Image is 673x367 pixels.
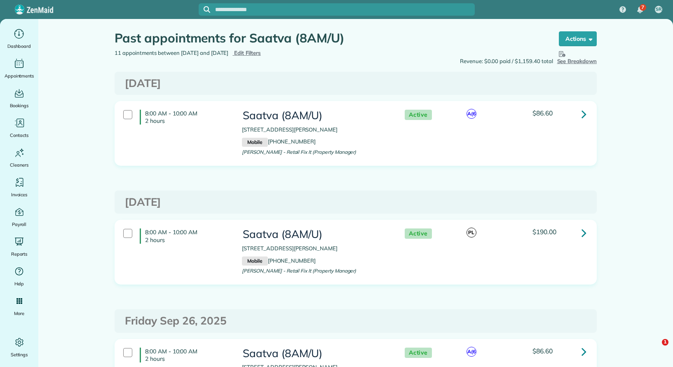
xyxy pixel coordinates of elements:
h4: 8:00 AM - 10:00 AM [140,110,230,125]
button: Focus search [199,6,210,13]
h3: [DATE] [125,78,586,89]
span: A(6 [467,347,476,357]
iframe: Intercom live chat [645,339,665,359]
span: PL [467,228,476,238]
span: Appointments [5,72,34,80]
span: A(6 [467,109,476,119]
a: Payroll [3,205,35,228]
h3: Saatva (8AM/U) [242,110,388,122]
span: Edit Filters [234,49,261,56]
small: Mobile [242,256,267,266]
button: See Breakdown [557,49,597,66]
a: Bookings [3,87,35,110]
a: Cleaners [3,146,35,169]
p: 2 hours [145,236,230,244]
span: Dashboard [7,42,31,50]
span: 1 [662,339,668,346]
span: $86.60 [532,347,553,355]
span: Settings [11,351,28,359]
h3: Saatva (8AM/U) [242,228,388,240]
small: Mobile [242,138,267,147]
a: Mobile[PHONE_NUMBER] [242,138,316,145]
div: 7 unread notifications [631,1,649,19]
h3: Friday Sep 26, 2025 [125,315,586,327]
span: Invoices [11,191,28,199]
span: Cleaners [10,161,28,169]
div: 11 appointments between [DATE] and [DATE] [108,49,356,57]
p: [STREET_ADDRESS][PERSON_NAME] [242,245,388,253]
a: Contacts [3,116,35,139]
span: Active [405,348,432,358]
span: Active [405,110,432,120]
p: 2 hours [145,355,230,362]
h4: 8:00 AM - 10:00 AM [140,228,230,243]
span: $190.00 [532,228,556,236]
h4: 8:00 AM - 10:00 AM [140,348,230,362]
button: Actions [559,31,597,46]
span: Bookings [10,101,29,110]
a: Settings [3,336,35,359]
span: Help [14,280,24,288]
span: Revenue: $0.00 paid / $1,159.40 total [460,57,553,66]
a: Help [3,265,35,288]
p: 2 hours [145,117,230,125]
a: Dashboard [3,27,35,50]
h3: Saatva (8AM/U) [242,348,388,360]
a: Edit Filters [232,49,261,56]
a: Mobile[PHONE_NUMBER] [242,257,316,264]
span: SR [656,6,661,13]
span: See Breakdown [557,49,597,64]
span: [PERSON_NAME] - Retail Fix It (Property Manager) [242,268,356,274]
span: Active [405,228,432,239]
a: Reports [3,235,35,258]
h1: Past appointments for Saatva (8AM/U) [115,31,543,45]
span: More [14,309,24,318]
span: [PERSON_NAME] - Retail Fix It (Property Manager) [242,149,356,155]
span: Reports [11,250,28,258]
span: Payroll [12,220,27,228]
span: $86.60 [532,109,553,117]
span: 7 [641,4,644,11]
svg: Focus search [204,6,210,13]
a: Appointments [3,57,35,80]
h3: [DATE] [125,196,586,208]
a: Invoices [3,176,35,199]
p: [STREET_ADDRESS][PERSON_NAME] [242,126,388,134]
span: Contacts [10,131,28,139]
